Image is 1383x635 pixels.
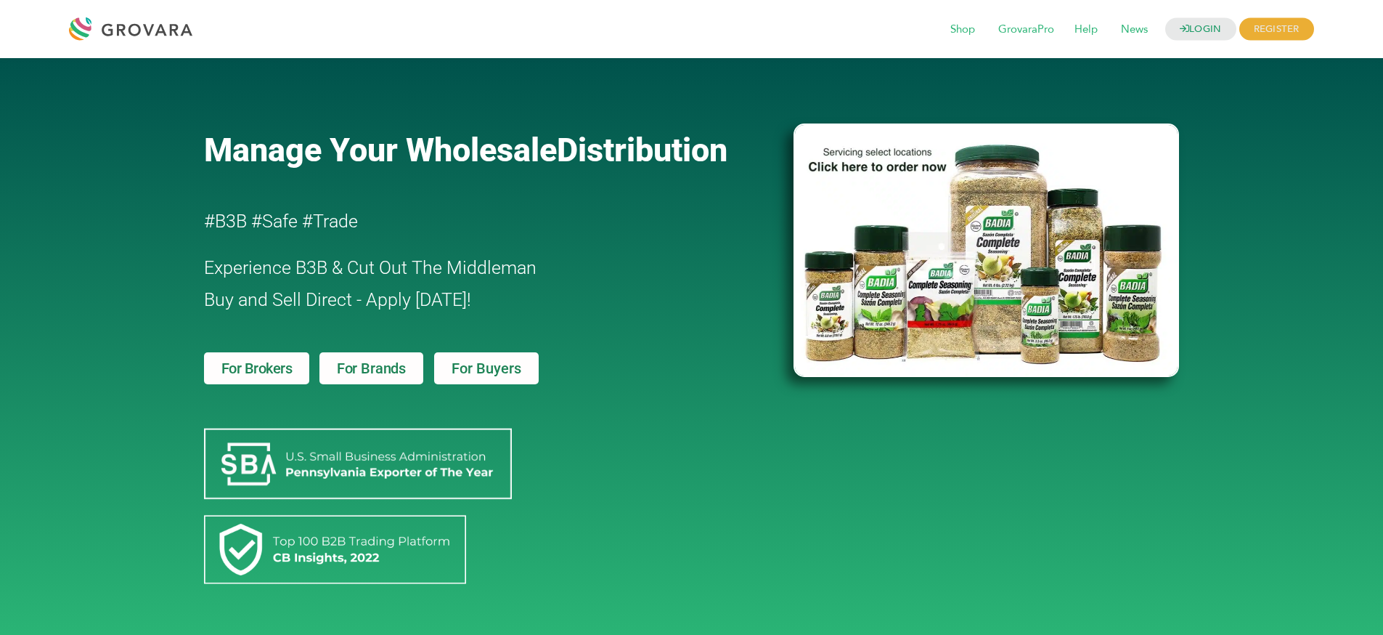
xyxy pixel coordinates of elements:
span: GrovaraPro [988,16,1064,44]
span: For Buyers [452,361,521,376]
a: For Brands [319,352,423,384]
span: Buy and Sell Direct - Apply [DATE]! [204,289,471,310]
a: Shop [940,22,985,38]
a: Manage Your WholesaleDistribution [204,131,770,169]
span: Help [1064,16,1108,44]
span: For Brands [337,361,406,376]
a: For Brokers [204,352,310,384]
h2: #B3B #Safe #Trade [204,206,711,238]
a: News [1111,22,1158,38]
a: LOGIN [1165,18,1236,41]
a: Help [1064,22,1108,38]
span: Manage Your Wholesale [204,131,557,169]
span: Experience B3B & Cut Out The Middleman [204,257,537,278]
span: Shop [940,16,985,44]
span: REGISTER [1239,18,1314,41]
span: Distribution [557,131,727,169]
span: For Brokers [221,361,293,376]
span: News [1111,16,1158,44]
a: GrovaraPro [988,22,1064,38]
a: For Buyers [434,352,539,384]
